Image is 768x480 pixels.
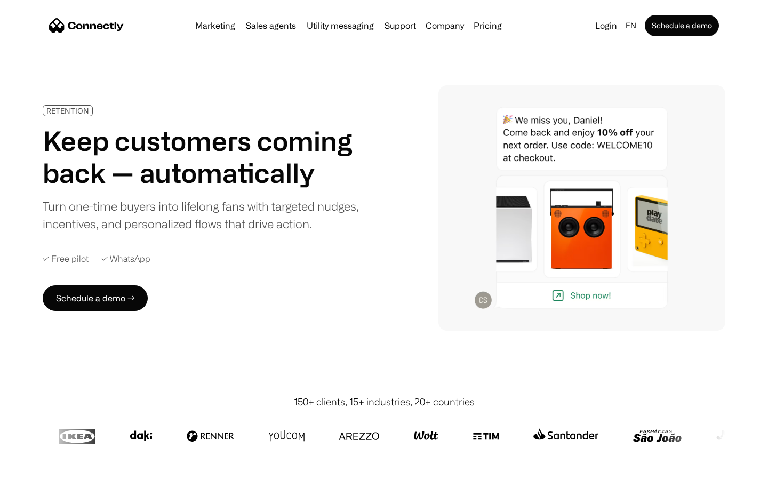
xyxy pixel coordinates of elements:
[302,21,378,30] a: Utility messaging
[101,254,150,264] div: ✓ WhatsApp
[49,18,124,34] a: home
[469,21,506,30] a: Pricing
[422,18,467,33] div: Company
[43,197,367,233] div: Turn one-time buyers into lifelong fans with targeted nudges, incentives, and personalized flows ...
[46,107,89,115] div: RETENTION
[21,461,64,476] ul: Language list
[626,18,636,33] div: en
[11,460,64,476] aside: Language selected: English
[43,285,148,311] a: Schedule a demo →
[380,21,420,30] a: Support
[426,18,464,33] div: Company
[621,18,643,33] div: en
[191,21,239,30] a: Marketing
[294,395,475,409] div: 150+ clients, 15+ industries, 20+ countries
[43,254,89,264] div: ✓ Free pilot
[43,125,367,189] h1: Keep customers coming back — automatically
[645,15,719,36] a: Schedule a demo
[242,21,300,30] a: Sales agents
[591,18,621,33] a: Login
